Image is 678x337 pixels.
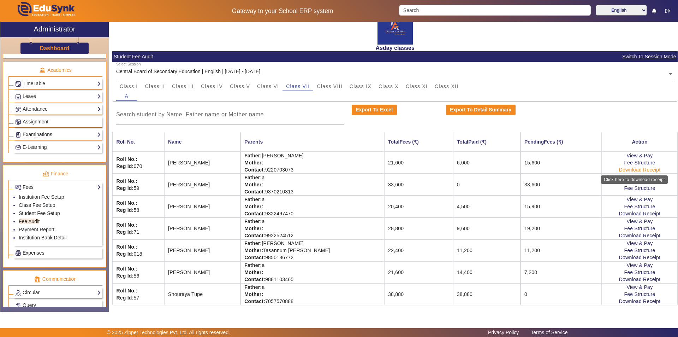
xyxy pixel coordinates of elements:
a: View & Pay [627,284,653,290]
strong: Roll No.: [116,200,137,206]
a: Payment Report [19,227,54,232]
td: a 9370210313 [240,174,384,196]
td: [PERSON_NAME] [164,174,240,196]
a: Fee Structure [624,291,655,297]
a: Download Receipt [619,298,661,304]
span: Class XI [406,84,428,89]
a: Fee Structure [624,226,655,231]
strong: Roll No.: [116,288,137,294]
div: Roll No. [116,138,135,146]
h3: Dashboard [40,45,70,52]
strong: Father: [244,153,262,158]
td: 15,900 [521,196,602,217]
td: [PERSON_NAME] 9220703073 [240,152,384,174]
strong: Reg Id: [116,163,133,169]
a: Student Fee Setup [19,210,60,216]
td: a 9881103465 [240,261,384,283]
a: Fee Structure [624,160,655,165]
td: 58 [112,196,164,217]
strong: Contact: [244,277,265,282]
a: View & Pay [627,240,653,246]
img: Support-tickets.png [16,303,21,308]
td: 7,200 [521,261,602,283]
img: academic.png [39,67,46,74]
a: Privacy Policy [484,328,522,337]
td: 28,800 [384,217,453,239]
strong: Reg Id: [116,251,133,257]
td: 0 [521,283,602,305]
td: 6,000 [453,152,521,174]
td: 57 [112,283,164,305]
span: Expenses [23,250,44,256]
strong: Roll No.: [116,244,137,250]
strong: Contact: [244,167,265,173]
img: Assignments.png [16,120,21,125]
strong: Mother: [244,226,263,231]
td: 21,600 [384,261,453,283]
p: Academics [8,66,102,74]
td: 21,600 [384,152,453,174]
td: 9,600 [453,217,521,239]
td: 38,880 [384,283,453,305]
a: Download Receipt [619,167,661,173]
h2: Administrator [34,25,76,33]
td: 59 [112,174,164,196]
span: Class VIII [317,84,342,89]
td: Shouraya Tupe [164,283,240,305]
h5: Gateway to your School ERP system [173,7,392,15]
a: Assignment [15,118,101,126]
div: TotalFees (₹) [388,138,449,146]
strong: Reg Id: [116,273,133,279]
th: Parents [240,132,384,152]
a: View & Pay [627,219,653,224]
td: 0 [453,174,521,196]
img: Payroll.png [16,250,21,256]
span: Class XII [435,84,458,89]
div: TotalFees (₹) [388,138,419,146]
td: 38,880 [453,283,521,305]
strong: Mother: [244,269,263,275]
strong: Mother: [244,160,263,165]
td: 56 [112,261,164,283]
span: Class IV [201,84,223,89]
a: Download Receipt [619,255,661,260]
strong: Reg Id: [116,295,133,301]
mat-card-header: Student Fee Audit [112,51,678,62]
div: Select Session [116,62,141,67]
strong: Roll No.: [116,266,137,272]
a: Download Receipt [619,277,661,282]
div: Click here to download receipt [601,175,668,184]
td: [PERSON_NAME] [164,152,240,174]
a: Expenses [15,249,101,257]
td: 018 [112,239,164,261]
p: © 2025 Zipper Technologies Pvt. Ltd. All rights reserved. [107,329,230,336]
td: a 9322497470 [240,196,384,217]
span: Class I [120,84,138,89]
div: Name [168,138,237,146]
a: Fee Structure [624,248,655,253]
strong: Mother: [244,204,263,209]
a: Terms of Service [527,328,571,337]
input: Search [399,5,590,16]
td: 71 [112,217,164,239]
strong: Contact: [244,255,265,260]
td: 070 [112,152,164,174]
a: Fee Structure [624,185,655,191]
img: communication.png [34,276,41,283]
span: Class III [172,84,194,89]
img: 6c26f0c6-1b4f-4b8f-9f13-0669d385e8b7 [377,9,413,45]
a: View & Pay [627,153,653,158]
td: a 7057570888 [240,283,384,305]
strong: Mother: [244,182,263,187]
a: Administrator [0,22,109,37]
div: PendingFees (₹) [524,138,598,146]
td: 20,400 [384,196,453,217]
p: Communication [8,275,102,283]
span: Class X [379,84,399,89]
strong: Father: [244,197,262,202]
td: 11,200 [521,239,602,261]
td: 19,200 [521,217,602,239]
td: 22,400 [384,239,453,261]
a: Fee Audit [19,219,40,224]
strong: Roll No.: [116,222,137,228]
